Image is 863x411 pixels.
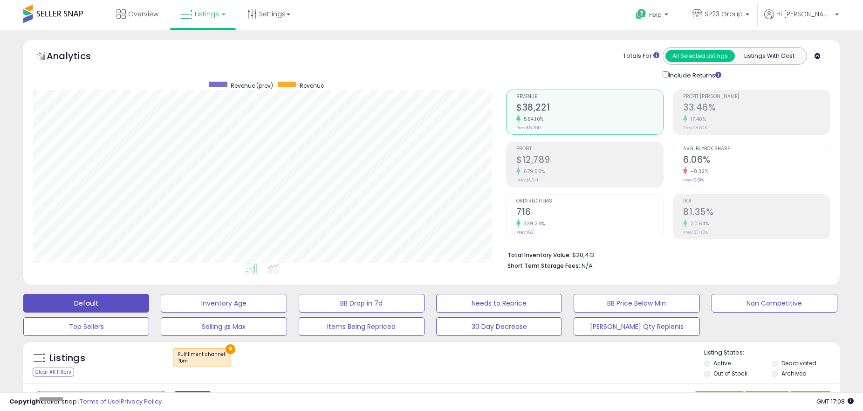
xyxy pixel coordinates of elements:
h2: 81.35% [683,207,830,219]
small: 20.64% [687,220,709,227]
button: Needs to Reprice [436,294,562,313]
small: Prev: 163 [516,230,534,235]
span: N/A [582,261,593,270]
span: Revenue [516,94,663,99]
small: 564.10% [521,116,544,123]
h5: Analytics [47,49,109,65]
button: 30 Day Decrease [436,317,562,336]
button: Default [23,294,149,313]
b: Total Inventory Value: [507,251,571,259]
button: [PERSON_NAME] Qty Replenis [574,317,699,336]
span: Avg. Buybox Share [683,146,830,152]
div: fbm [178,358,226,364]
small: Prev: $1,641 [516,177,538,183]
button: Selling @ Max [161,317,287,336]
b: Short Term Storage Fees: [507,262,580,270]
div: Totals For [623,52,659,61]
span: Ordered Items [516,199,663,204]
button: BB Drop in 7d [299,294,425,313]
span: Profit [PERSON_NAME] [683,94,830,99]
h2: $38,221 [516,102,663,115]
button: Inventory Age [161,294,287,313]
span: Overview [128,9,158,19]
label: Out of Stock [713,369,747,377]
button: BB Price Below Min [574,294,699,313]
button: Items Being Repriced [299,317,425,336]
span: SP23 Group [705,9,743,19]
strong: Copyright [9,397,43,406]
small: 339.26% [521,220,545,227]
button: Top Sellers [23,317,149,336]
small: 17.40% [687,116,706,123]
li: $20,412 [507,249,823,260]
label: Deactivated [781,359,816,367]
button: Non Competitive [712,294,837,313]
h2: $12,789 [516,154,663,167]
small: Prev: $5,755 [516,125,541,131]
button: × [226,344,235,354]
span: ROI [683,199,830,204]
span: Revenue [300,82,324,90]
label: Active [713,359,731,367]
span: Listings [195,9,219,19]
h5: Listings [49,352,85,365]
i: Get Help [635,8,647,20]
span: Hi [PERSON_NAME] [776,9,832,19]
small: 679.55% [521,168,545,175]
span: Profit [516,146,663,152]
label: Archived [781,369,807,377]
h2: 6.06% [683,154,830,167]
span: Help [649,11,662,19]
div: Include Returns [656,70,733,80]
p: Listing States: [704,348,840,357]
button: Listings With Cost [734,50,804,62]
span: Revenue (prev) [231,82,273,90]
small: Prev: 6.61% [683,177,704,183]
div: seller snap | | [9,397,162,406]
small: Prev: 67.43% [683,230,708,235]
button: All Selected Listings [665,50,735,62]
small: -8.32% [687,168,708,175]
div: Clear All Filters [33,368,74,376]
h2: 716 [516,207,663,219]
span: 2025-08-11 17:08 GMT [816,397,854,406]
h2: 33.46% [683,102,830,115]
span: Fulfillment channel : [178,351,226,365]
small: Prev: 28.50% [683,125,707,131]
a: Hi [PERSON_NAME] [764,9,839,30]
a: Help [628,1,678,30]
